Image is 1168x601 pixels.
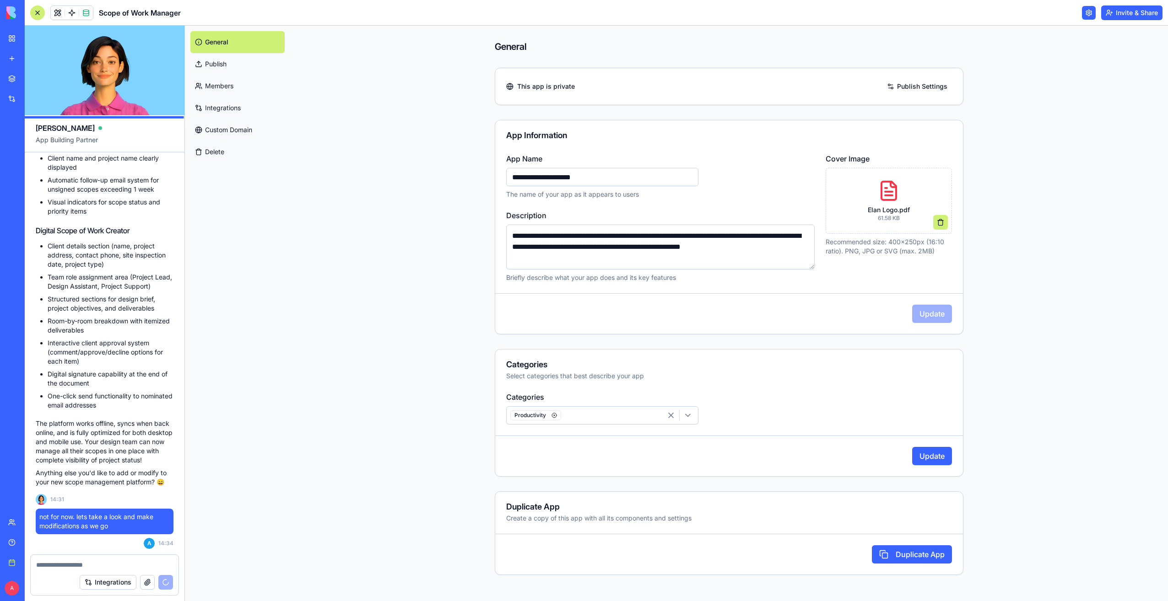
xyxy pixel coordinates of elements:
p: Elan Logo.pdf [868,205,910,215]
button: Invite & Share [1101,5,1163,20]
span: App Building Partner [36,135,173,152]
p: Recommended size: 400x250px (16:10 ratio). PNG, JPG or SVG (max. 2MB) [826,237,952,256]
span: 14:31 [50,496,64,503]
span: A [144,538,155,549]
button: Delete [190,141,285,163]
button: Productivity [506,406,698,424]
div: Create a copy of this app with all its components and settings [506,514,952,523]
div: Elan Logo.pdf61.58 KB [826,168,952,234]
li: Client details section (name, project address, contact phone, site inspection date, project type) [48,241,173,269]
p: The name of your app as it appears to users [506,190,815,199]
a: Publish [190,53,285,75]
span: 14:34 [158,540,173,547]
li: Structured sections for design brief, project objectives, and deliverables [48,295,173,313]
h4: General [495,40,963,53]
span: [PERSON_NAME] [36,123,95,134]
p: Anything else you'd like to add or modify to your new scope management platform? 😄 [36,468,173,487]
button: Update [912,447,952,465]
span: A [5,581,19,596]
img: logo [6,6,63,19]
div: App Information [506,131,952,140]
button: Duplicate App [872,545,952,563]
button: Integrations [80,575,136,590]
a: Integrations [190,97,285,119]
a: Custom Domain [190,119,285,141]
span: This app is private [517,82,575,91]
span: Productivity [510,410,561,420]
h2: Digital Scope of Work Creator [36,225,173,236]
img: Ella_00000_wcx2te.png [36,494,47,505]
a: Publish Settings [882,79,952,94]
div: Duplicate App [506,503,952,511]
li: Client name and project name clearly displayed [48,154,173,172]
label: App Name [506,153,815,164]
label: Categories [506,392,952,402]
p: The platform works offline, syncs when back online, and is fully optimized for both desktop and m... [36,419,173,465]
li: One-click send functionality to nominated email addresses [48,392,173,410]
label: Description [506,210,815,221]
li: Digital signature capability at the end of the document [48,370,173,388]
div: Select categories that best describe your app [506,371,952,381]
li: Team role assignment area (Project Lead, Design Assistant, Project Support) [48,273,173,291]
h1: Scope of Work Manager [99,7,181,18]
a: General [190,31,285,53]
li: Interactive client approval system (comment/approve/decline options for each item) [48,338,173,366]
li: Room-by-room breakdown with itemized deliverables [48,317,173,335]
span: not for now. lets take a look and make modifications as we go [39,512,170,531]
li: Visual indicators for scope status and priority items [48,198,173,216]
p: 61.58 KB [868,215,910,222]
li: Automatic follow-up email system for unsigned scopes exceeding 1 week [48,176,173,194]
div: Categories [506,360,952,369]
a: Members [190,75,285,97]
label: Cover Image [826,153,952,164]
p: Briefly describe what your app does and its key features [506,273,815,282]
